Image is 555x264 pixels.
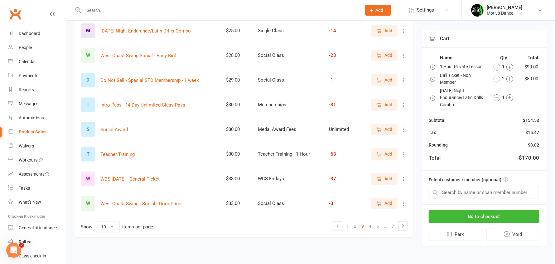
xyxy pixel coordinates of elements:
th: Name [440,54,487,62]
div: 1 [488,63,519,71]
th: Total [520,54,538,62]
div: Social Class [258,53,318,58]
td: 1 Hour Private Lesson [440,62,487,71]
div: Motiv8 Dance [487,10,522,16]
td: $80.00 [520,72,538,86]
td: [DATE] Night Endurance/Latin Drills Combo [440,87,487,108]
button: Add [371,124,398,135]
button: WCS [DATE] - General Ticket [100,175,160,183]
span: Add [384,101,392,108]
div: 2 [488,75,519,82]
button: Void [486,228,539,241]
a: 5 [374,222,381,231]
a: Clubworx [7,6,23,22]
iframe: Intercom live chat [6,243,21,258]
div: Tasks [19,186,30,191]
span: Add [384,77,392,83]
a: 4 [366,222,374,231]
span: Add [384,27,392,34]
div: Payments [19,73,38,78]
div: -3 [329,201,353,206]
button: Do Not Sell - Special STD Membership - 1 week [100,77,199,84]
div: [PERSON_NAME] [487,5,522,10]
button: Add [371,74,398,86]
a: 3 [359,222,366,231]
span: Add [384,52,392,59]
button: Go to checkout [429,210,539,223]
button: Park [429,228,481,241]
div: Unlimited [329,127,353,132]
td: Ball Ticket - Non Member [440,72,487,86]
span: Add [384,126,392,133]
div: Total [429,154,441,162]
a: Waivers [8,139,66,153]
div: Waivers [19,143,34,148]
div: Product Sales [19,129,46,134]
a: 7 [389,222,397,231]
button: Add [371,99,398,110]
button: Add [371,25,398,36]
a: General attendance kiosk mode [8,221,66,235]
button: Intro Pass - 14 Day Unlimited Class Pass [100,101,185,109]
div: $30.00 [226,152,247,157]
div: D [81,73,95,87]
a: Payments [8,69,66,83]
button: Social Award [100,126,128,133]
a: What's New [8,195,66,209]
div: $15.47 [525,129,539,136]
input: Search... [82,6,357,15]
th: Qty [488,54,520,62]
div: $29.00 [226,77,247,83]
button: Add [371,50,398,61]
button: Add [371,173,398,184]
div: S [81,122,95,137]
div: Class check-in [19,253,46,258]
div: $154.53 [523,117,539,124]
button: Teacher Training [100,151,135,158]
a: Class kiosk mode [8,249,66,263]
a: Roll call [8,235,66,249]
div: Medal Award Fees [258,127,318,132]
input: Search by name or scan member number [429,186,539,199]
div: What's New [19,200,41,205]
div: Cart [422,30,546,48]
a: Messages [8,97,66,111]
button: Add [365,5,391,16]
div: Automations [19,115,44,120]
div: $25.00 [226,28,247,33]
div: M [81,23,95,38]
a: … [381,222,389,231]
div: Social Class [258,201,318,206]
div: -14 [329,28,353,33]
div: $30.00 [226,127,247,132]
div: Social Class [258,77,318,83]
div: Tax [429,129,436,136]
div: $30.00 [226,102,247,107]
a: People [8,41,66,55]
img: thumb_image1679272194.png [471,4,484,17]
div: -1 [329,77,353,83]
div: $33.00 [226,201,247,206]
div: -37 [329,176,353,182]
span: Add [384,175,392,182]
span: Add [376,8,384,13]
button: Add [371,198,398,209]
div: $28.00 [226,53,247,58]
div: Messages [19,101,38,106]
div: 1 [488,94,519,101]
div: Memberships [258,102,318,107]
div: -23 [329,53,353,58]
div: -63 [329,152,353,157]
div: $0.02 [528,142,539,148]
div: T [81,147,95,162]
div: General attendance [19,225,57,230]
a: Reports [8,83,66,97]
a: Calendar [8,55,66,69]
div: People [19,45,32,50]
a: Product Sales [8,125,66,139]
span: Settings [417,3,434,17]
div: I [81,97,95,112]
div: W [81,172,95,186]
div: Teacher Training - 1 Hour [258,152,318,157]
span: Add [384,151,392,157]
